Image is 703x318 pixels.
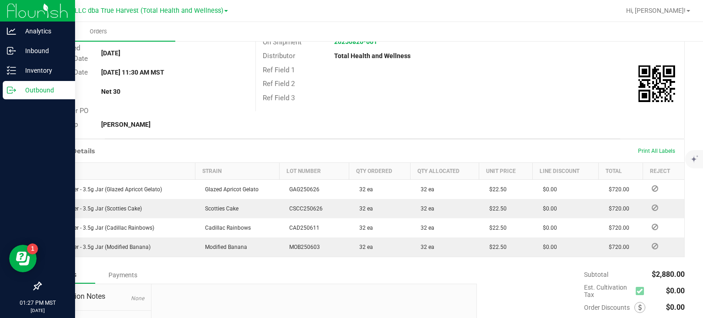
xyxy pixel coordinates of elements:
inline-svg: Inventory [7,66,16,75]
span: On Shipment [263,38,302,46]
th: Qty Allocated [411,162,479,179]
p: Inbound [16,45,71,56]
span: $0.00 [538,244,557,250]
strong: Net 30 [101,88,120,95]
span: $720.00 [604,225,629,231]
span: Orders [77,27,119,36]
strong: [DATE] 11:30 AM MST [101,69,164,76]
span: $0.00 [538,186,557,193]
span: SG - Flower - 3.5g Jar (Cadillac Rainbows) [47,225,154,231]
span: SG - Flower - 3.5g Jar (Glazed Apricot Gelato) [47,186,162,193]
p: [DATE] [4,307,71,314]
th: Item [41,162,195,179]
iframe: Resource center [9,245,37,272]
span: Ref Field 1 [263,66,295,74]
span: Cadillac Rainbows [200,225,251,231]
inline-svg: Inbound [7,46,16,55]
span: 32 ea [355,186,373,193]
div: Payments [95,267,150,283]
span: $22.50 [485,225,507,231]
iframe: Resource center unread badge [27,243,38,254]
span: 32 ea [355,225,373,231]
span: $0.00 [538,225,557,231]
span: CAD250611 [285,225,319,231]
span: 32 ea [416,186,434,193]
qrcode: 00002303 [638,65,675,102]
span: MOB250603 [285,244,320,250]
span: $22.50 [485,186,507,193]
th: Strain [195,162,279,179]
inline-svg: Outbound [7,86,16,95]
span: $0.00 [666,303,685,312]
span: Reject Inventory [648,243,662,249]
th: Reject [643,162,684,179]
span: $0.00 [666,286,685,295]
span: $0.00 [538,205,557,212]
span: Order Discounts [584,304,634,311]
span: CSCC250626 [285,205,323,212]
span: DXR FINANCE 4 LLC dba True Harvest (Total Health and Wellness) [27,7,223,15]
span: Print All Labels [638,148,675,154]
span: Scotties Cake [200,205,238,212]
span: 32 ea [416,244,434,250]
th: Qty Ordered [349,162,411,179]
span: Glazed Apricot Gelato [200,186,259,193]
span: $720.00 [604,205,629,212]
span: Calculate cultivation tax [636,285,648,297]
span: Distributor [263,52,295,60]
span: Reject Inventory [648,205,662,210]
span: Reject Inventory [648,186,662,191]
span: Modified Banana [200,244,247,250]
span: None [131,295,144,302]
span: $720.00 [604,244,629,250]
p: 01:27 PM MST [4,299,71,307]
span: $720.00 [604,186,629,193]
span: 32 ea [416,205,434,212]
p: Outbound [16,85,71,96]
span: Destination Notes [48,291,144,302]
a: 20250820-001 [334,38,377,45]
span: Est. Cultivation Tax [584,284,632,298]
span: Subtotal [584,271,608,278]
th: Line Discount [533,162,599,179]
th: Lot Number [279,162,349,179]
span: 32 ea [416,225,434,231]
span: 32 ea [355,205,373,212]
th: Unit Price [479,162,533,179]
span: $2,880.00 [652,270,685,279]
span: Ref Field 3 [263,94,295,102]
a: Orders [22,22,175,41]
span: SG - Flower - 3.5g Jar (Modified Banana) [47,244,151,250]
p: Inventory [16,65,71,76]
span: Reject Inventory [648,224,662,230]
strong: [DATE] [101,49,120,57]
span: GAG250626 [285,186,319,193]
th: Total [599,162,643,179]
img: Scan me! [638,65,675,102]
strong: Total Health and Wellness [334,52,411,59]
p: Analytics [16,26,71,37]
span: SG - Flower - 3.5g Jar (Scotties Cake) [47,205,142,212]
strong: [PERSON_NAME] [101,121,151,128]
span: $22.50 [485,205,507,212]
inline-svg: Analytics [7,27,16,36]
span: Hi, [PERSON_NAME]! [626,7,686,14]
span: 32 ea [355,244,373,250]
span: Ref Field 2 [263,80,295,88]
span: $22.50 [485,244,507,250]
